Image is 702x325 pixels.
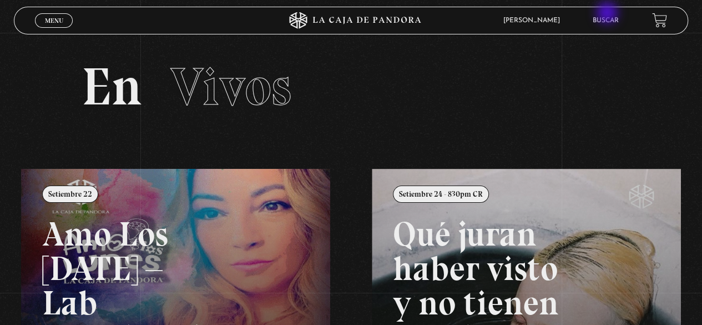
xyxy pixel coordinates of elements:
span: Cerrar [41,26,67,34]
span: Menu [45,17,63,24]
span: [PERSON_NAME] [498,17,571,24]
a: Buscar [593,17,619,24]
a: View your shopping cart [652,13,667,28]
h2: En [82,61,621,113]
span: Vivos [170,55,291,118]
